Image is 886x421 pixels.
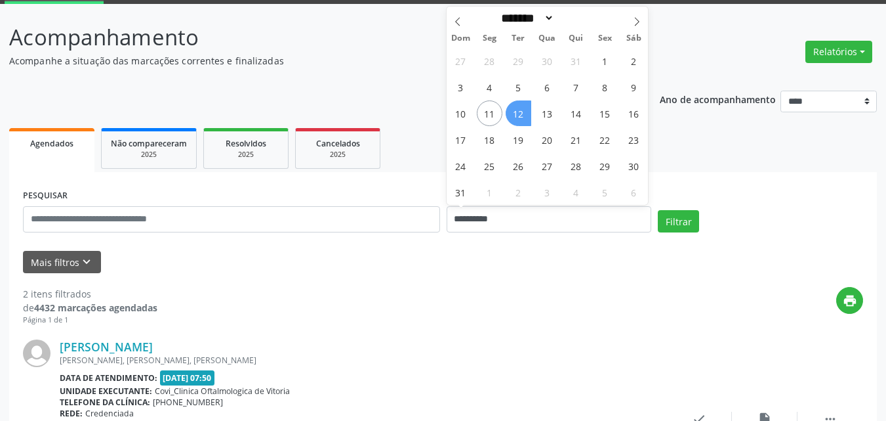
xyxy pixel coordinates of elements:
[534,153,560,179] span: Agosto 27, 2025
[160,370,215,386] span: [DATE] 07:50
[805,41,872,63] button: Relatórios
[9,54,616,68] p: Acompanhe a situação das marcações correntes e finalizadas
[448,74,473,100] span: Agosto 3, 2025
[477,100,502,126] span: Agosto 11, 2025
[23,315,157,326] div: Página 1 de 1
[60,408,83,419] b: Rede:
[621,153,647,179] span: Agosto 30, 2025
[506,127,531,152] span: Agosto 19, 2025
[533,34,561,43] span: Qua
[592,127,618,152] span: Agosto 22, 2025
[30,138,73,149] span: Agendados
[155,386,290,397] span: Covi_Clinica Oftalmologica de Vitoria
[563,179,589,205] span: Setembro 4, 2025
[475,34,504,43] span: Seg
[563,48,589,74] span: Julho 31, 2025
[60,386,152,397] b: Unidade executante:
[153,397,223,408] span: [PHONE_NUMBER]
[619,34,648,43] span: Sáb
[23,340,50,367] img: img
[592,74,618,100] span: Agosto 8, 2025
[9,21,616,54] p: Acompanhamento
[111,150,187,160] div: 2025
[448,48,473,74] span: Julho 27, 2025
[534,179,560,205] span: Setembro 3, 2025
[60,355,666,366] div: [PERSON_NAME], [PERSON_NAME], [PERSON_NAME]
[305,150,371,160] div: 2025
[506,100,531,126] span: Agosto 12, 2025
[448,127,473,152] span: Agosto 17, 2025
[592,100,618,126] span: Agosto 15, 2025
[563,127,589,152] span: Agosto 21, 2025
[23,301,157,315] div: de
[316,138,360,149] span: Cancelados
[506,48,531,74] span: Julho 29, 2025
[534,100,560,126] span: Agosto 13, 2025
[60,397,150,408] b: Telefone da clínica:
[34,301,157,314] strong: 4432 marcações agendadas
[477,48,502,74] span: Julho 28, 2025
[448,153,473,179] span: Agosto 24, 2025
[563,100,589,126] span: Agosto 14, 2025
[534,74,560,100] span: Agosto 6, 2025
[23,287,157,301] div: 2 itens filtrados
[563,74,589,100] span: Agosto 7, 2025
[621,127,647,152] span: Agosto 23, 2025
[23,186,68,206] label: PESQUISAR
[563,153,589,179] span: Agosto 28, 2025
[506,179,531,205] span: Setembro 2, 2025
[477,74,502,100] span: Agosto 4, 2025
[506,153,531,179] span: Agosto 26, 2025
[23,251,101,274] button: Mais filtroskeyboard_arrow_down
[448,100,473,126] span: Agosto 10, 2025
[477,127,502,152] span: Agosto 18, 2025
[836,287,863,314] button: print
[448,179,473,205] span: Agosto 31, 2025
[213,150,279,160] div: 2025
[79,255,94,269] i: keyboard_arrow_down
[554,11,597,25] input: Year
[477,179,502,205] span: Setembro 1, 2025
[506,74,531,100] span: Agosto 5, 2025
[85,408,134,419] span: Credenciada
[621,74,647,100] span: Agosto 9, 2025
[497,11,555,25] select: Month
[534,48,560,74] span: Julho 30, 2025
[561,34,590,43] span: Qui
[660,91,776,107] p: Ano de acompanhamento
[621,48,647,74] span: Agosto 2, 2025
[592,179,618,205] span: Setembro 5, 2025
[590,34,619,43] span: Sex
[621,100,647,126] span: Agosto 16, 2025
[111,138,187,149] span: Não compareceram
[60,340,153,354] a: [PERSON_NAME]
[592,153,618,179] span: Agosto 29, 2025
[60,372,157,384] b: Data de atendimento:
[592,48,618,74] span: Agosto 1, 2025
[843,294,857,308] i: print
[658,210,699,233] button: Filtrar
[621,179,647,205] span: Setembro 6, 2025
[534,127,560,152] span: Agosto 20, 2025
[226,138,266,149] span: Resolvidos
[477,153,502,179] span: Agosto 25, 2025
[504,34,533,43] span: Ter
[447,34,475,43] span: Dom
